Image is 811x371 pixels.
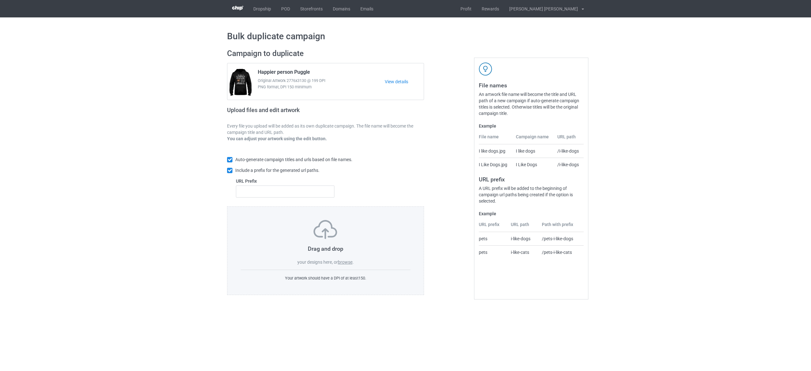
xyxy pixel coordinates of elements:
[227,123,424,135] p: Every file you upload will be added as its own duplicate campaign. The file name will become the ...
[479,211,584,217] label: Example
[479,144,512,158] td: I like dogs.jpg
[285,276,366,280] span: Your artwork should have a DPI of at least 150 .
[314,220,337,239] img: svg+xml;base64,PD94bWwgdmVyc2lvbj0iMS4wIiBlbmNvZGluZz0iVVRGLTgiPz4KPHN2ZyB3aWR0aD0iNzVweCIgaGVpZ2...
[512,144,554,158] td: I like dogs
[385,79,424,85] a: View details
[479,91,584,116] div: An artwork file name will become the title and URL path of a new campaign if auto-generate campai...
[241,245,410,252] h3: Drag and drop
[236,178,334,184] label: URL Prefix
[507,221,539,232] th: URL path
[258,78,385,84] span: Original Artwork 2776x3130 @ 199 DPI
[554,158,584,171] td: /i-like-dogs
[479,158,512,171] td: I Like Dogs.jpg
[227,31,584,42] h1: Bulk duplicate campaign
[235,157,352,162] span: Auto-generate campaign titles and urls based on file names.
[507,245,539,259] td: i-like-cats
[227,49,424,59] h2: Campaign to duplicate
[338,260,352,265] label: browse
[554,134,584,144] th: URL path
[512,158,554,171] td: I Like Dogs
[554,144,584,158] td: /i-like-dogs
[232,6,243,10] img: 3d383065fc803cdd16c62507c020ddf8.png
[479,134,512,144] th: File name
[227,107,345,118] h2: Upload files and edit artwork
[479,62,492,76] img: svg+xml;base64,PD94bWwgdmVyc2lvbj0iMS4wIiBlbmNvZGluZz0iVVRGLTgiPz4KPHN2ZyB3aWR0aD0iNDJweCIgaGVpZ2...
[538,232,584,245] td: /pets-i-like-dogs
[512,134,554,144] th: Campaign name
[235,168,320,173] span: Include a prefix for the generated url paths.
[538,221,584,232] th: Path with prefix
[227,136,327,141] b: You can adjust your artwork using the edit button.
[479,232,507,245] td: pets
[479,185,584,204] div: A URL prefix will be added to the beginning of campaign url paths being created if the option is ...
[479,245,507,259] td: pets
[479,123,584,129] label: Example
[538,245,584,259] td: /pets-i-like-cats
[479,221,507,232] th: URL prefix
[479,176,584,183] h3: URL prefix
[297,260,338,265] span: your designs here, or
[504,1,578,17] div: [PERSON_NAME] [PERSON_NAME]
[352,260,354,265] span: .
[507,232,539,245] td: i-like-dogs
[479,82,584,89] h3: File names
[258,69,310,78] span: Happier person Puggle
[258,84,385,90] span: PNG format, DPI 150 minimum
